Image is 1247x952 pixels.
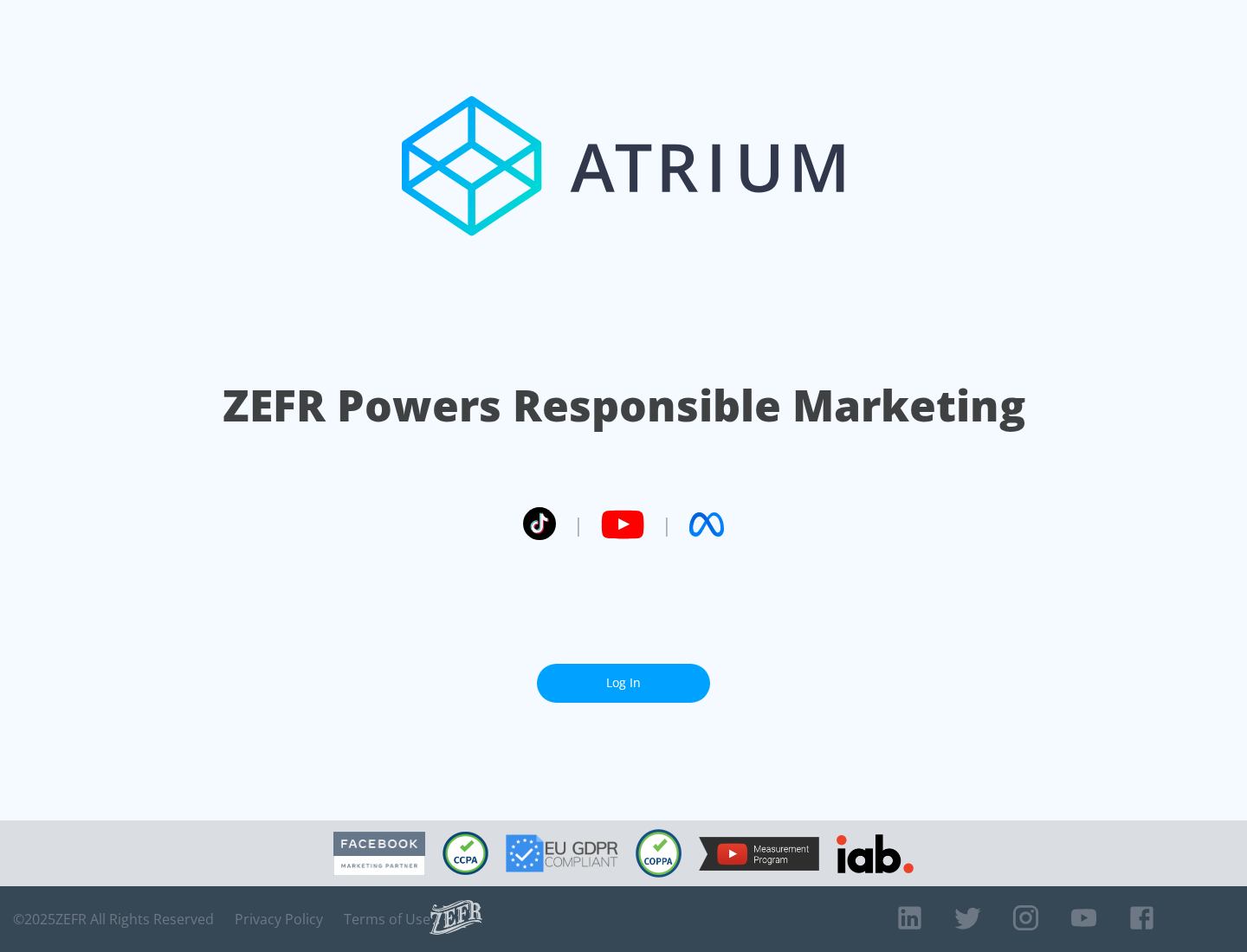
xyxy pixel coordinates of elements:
span: | [573,511,584,537]
img: CCPA Compliant [443,832,488,875]
h1: ZEFR Powers Responsible Marketing [223,376,1025,435]
a: Privacy Policy [235,910,323,928]
span: | [662,511,672,537]
a: Terms of Use [344,910,430,928]
img: YouTube Measurement Program [699,837,819,871]
span: © 2025 ZEFR All Rights Reserved [13,910,214,928]
img: IAB [837,834,914,873]
img: GDPR Compliant [506,834,618,872]
img: COPPA Compliant [636,829,682,878]
a: Log In [537,664,710,703]
img: Facebook Marketing Partner [333,832,425,876]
